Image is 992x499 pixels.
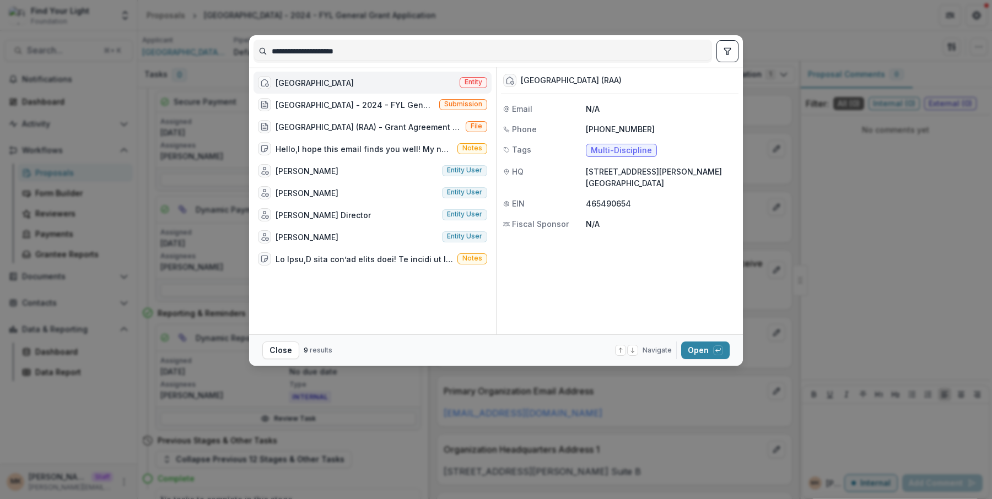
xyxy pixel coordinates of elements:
div: [GEOGRAPHIC_DATA] (RAA) [521,76,622,85]
div: [PERSON_NAME] [276,187,338,199]
div: Hello,I hope this email finds you well! My name is [PERSON_NAME] and I'm the Operations Manager f... [276,143,453,155]
div: [GEOGRAPHIC_DATA] [276,77,354,89]
button: toggle filters [716,40,738,62]
p: 465490654 [586,198,736,209]
div: [PERSON_NAME] [276,231,338,243]
div: [PERSON_NAME] Director [276,209,371,221]
span: Phone [512,123,537,135]
span: Entity [465,78,482,86]
span: Multi-Discipline [591,146,652,155]
span: Entity user [447,166,482,174]
button: Open [681,341,730,359]
div: [GEOGRAPHIC_DATA] - 2024 - FYL General Grant Application [276,99,435,111]
span: 9 [304,346,308,354]
span: Entity user [447,232,482,240]
span: EIN [512,198,525,209]
span: Navigate [643,345,672,355]
span: Tags [512,144,531,155]
span: HQ [512,166,524,177]
span: Notes [462,254,482,262]
div: [GEOGRAPHIC_DATA] (RAA) - Grant Agreement - [DATE].pdf [276,121,461,133]
span: File [471,122,482,130]
p: [STREET_ADDRESS][PERSON_NAME] [GEOGRAPHIC_DATA] [586,166,736,189]
span: Submission [444,100,482,108]
span: Notes [462,144,482,152]
p: N/A [586,103,736,115]
p: N/A [586,218,736,230]
button: Close [262,341,299,359]
div: [PERSON_NAME] [276,165,338,177]
span: Email [512,103,532,115]
div: Lo Ipsu,D sita con’ad elits doei! Te incidi ut laboreet do Magn Aliq Enima, Minim ven Q nost ex u... [276,253,453,265]
span: Fiscal Sponsor [512,218,569,230]
p: [PHONE_NUMBER] [586,123,736,135]
span: Entity user [447,210,482,218]
span: Entity user [447,188,482,196]
span: results [310,346,332,354]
